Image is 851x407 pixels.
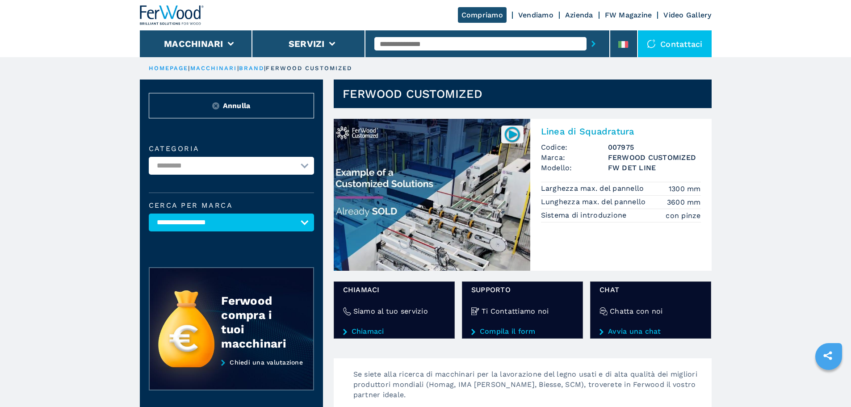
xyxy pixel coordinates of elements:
a: Chiamaci [343,327,445,336]
span: Chiamaci [343,285,445,295]
a: Avvia una chat [599,327,702,336]
h4: Chatta con noi [610,306,663,316]
img: Siamo al tuo servizio [343,307,351,315]
div: Ferwood compra i tuoi macchinari [221,294,295,351]
button: Macchinari [164,38,223,49]
img: 007975 [503,126,521,143]
a: brand [239,65,264,71]
button: ResetAnnulla [149,93,314,118]
h3: FW DET LINE [608,163,701,173]
em: con pinze [666,210,700,221]
h1: FERWOOD CUSTOMIZED [343,87,483,101]
img: Chatta con noi [599,307,608,315]
a: Azienda [565,11,593,19]
label: Categoria [149,145,314,152]
em: 3600 mm [667,197,701,207]
span: | [188,65,190,71]
button: submit-button [587,34,600,54]
span: Modello: [541,163,608,173]
span: chat [599,285,702,295]
span: Marca: [541,152,608,163]
div: Contattaci [638,30,712,57]
em: 1300 mm [669,184,701,194]
h2: Linea di Squadratura [541,126,701,137]
label: Cerca per marca [149,202,314,209]
a: Compila il form [471,327,574,336]
img: Ti Contattiamo noi [471,307,479,315]
a: sharethis [817,344,839,367]
a: macchinari [190,65,237,71]
a: FW Magazine [605,11,652,19]
h4: Siamo al tuo servizio [353,306,428,316]
h4: Ti Contattiamo noi [482,306,549,316]
span: | [264,65,266,71]
p: Larghezza max. del pannello [541,184,646,193]
a: Compriamo [458,7,507,23]
button: Servizi [289,38,325,49]
h3: 007975 [608,142,701,152]
img: Ferwood [140,5,204,25]
a: Video Gallery [663,11,711,19]
a: Vendiamo [518,11,553,19]
p: Lunghezza max. del pannello [541,197,648,207]
a: Chiedi una valutazione [149,359,314,391]
img: Contattaci [647,39,656,48]
img: Reset [212,102,219,109]
a: HOMEPAGE [149,65,189,71]
h3: FERWOOD CUSTOMIZED [608,152,701,163]
p: Sistema di introduzione [541,210,629,220]
span: Annulla [223,101,251,111]
a: Linea di Squadratura FERWOOD CUSTOMIZED FW DET LINE007975Linea di SquadraturaCodice:007975Marca:F... [334,119,712,271]
img: Linea di Squadratura FERWOOD CUSTOMIZED FW DET LINE [334,119,530,271]
span: | [237,65,239,71]
iframe: Chat [813,367,844,400]
span: Supporto [471,285,574,295]
span: Codice: [541,142,608,152]
p: FERWOOD CUSTOMIZED [266,64,352,72]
